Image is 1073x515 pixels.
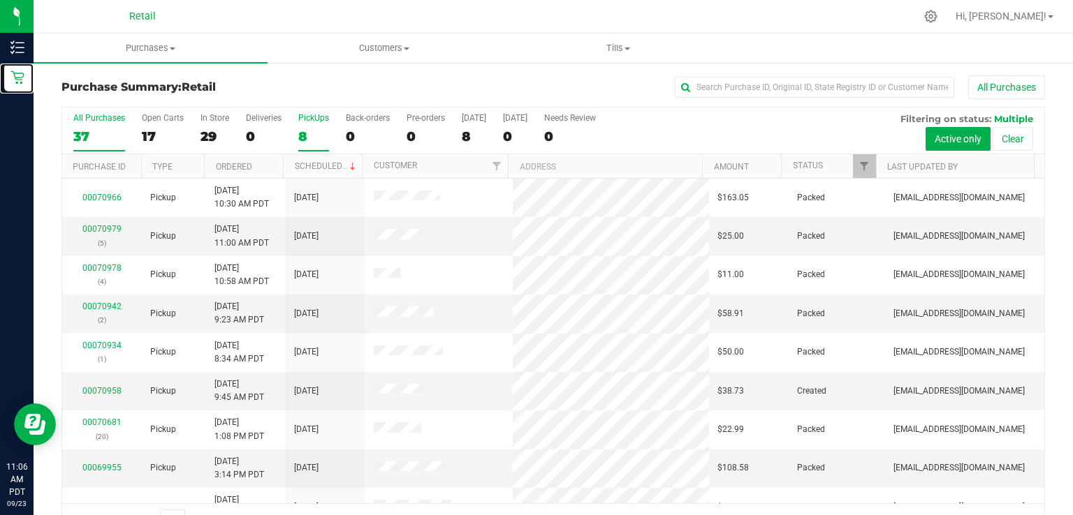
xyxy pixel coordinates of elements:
div: 0 [246,128,282,144]
span: [DATE] 9:23 AM PDT [214,300,264,327]
div: 0 [544,128,596,144]
span: Pickup [150,423,176,436]
div: Pre-orders [407,113,445,123]
span: Pickup [150,307,176,320]
span: Packed [797,345,825,359]
a: Status [793,161,823,170]
a: Last Updated By [887,162,958,172]
span: [EMAIL_ADDRESS][DOMAIN_NAME] [893,268,1025,281]
span: Packed [797,191,825,204]
span: Purchases [34,42,268,54]
a: Purchases [34,33,268,63]
span: [DATE] [294,500,319,514]
div: 0 [503,128,527,144]
a: Ordered [216,162,252,172]
span: [DATE] [294,268,319,281]
h3: Purchase Summary: [61,81,389,94]
span: [DATE] [294,307,319,320]
span: [DATE] [294,385,319,398]
span: Pickup [150,385,176,398]
span: [DATE] 9:45 AM PDT [214,378,264,404]
a: Type [152,162,173,172]
a: 00070934 [82,341,122,350]
span: $50.00 [717,345,744,359]
span: Packed [797,307,825,320]
p: 09/23 [6,498,27,509]
span: Pickup [150,230,176,243]
span: [DATE] 11:00 AM PDT [214,223,269,249]
a: Amount [714,162,749,172]
span: [EMAIL_ADDRESS][DOMAIN_NAME] [893,345,1025,359]
span: [DATE] 8:34 AM PDT [214,339,264,366]
span: [EMAIL_ADDRESS][DOMAIN_NAME] [893,423,1025,436]
a: 00045432 [82,502,122,512]
a: 00069955 [82,463,122,472]
span: $163.05 [717,191,749,204]
div: Needs Review [544,113,596,123]
span: $108.58 [717,461,749,475]
span: [EMAIL_ADDRESS][DOMAIN_NAME] [893,230,1025,243]
span: [EMAIL_ADDRESS][DOMAIN_NAME] [893,500,1025,514]
span: [EMAIL_ADDRESS][DOMAIN_NAME] [893,191,1025,204]
span: [DATE] [294,191,319,204]
span: $11.00 [717,268,744,281]
button: Clear [993,127,1033,151]
span: [DATE] [294,423,319,436]
a: 00070978 [82,263,122,273]
span: Retail [129,10,156,22]
span: Customers [268,42,501,54]
div: 8 [298,128,329,144]
a: Customer [374,161,417,170]
span: Pickup [150,268,176,281]
a: 00070979 [82,224,122,234]
a: 00070966 [82,193,122,202]
p: (1) [71,352,133,366]
button: All Purchases [968,75,1045,99]
a: Filter [485,154,508,178]
div: 29 [200,128,229,144]
span: [EMAIL_ADDRESS][DOMAIN_NAME] [893,461,1025,475]
a: 00070958 [82,386,122,396]
span: Created [797,385,826,398]
div: Back-orders [346,113,390,123]
p: (5) [71,237,133,250]
span: Pickup [150,191,176,204]
span: $38.73 [717,385,744,398]
span: $25.00 [717,230,744,243]
span: Packed [797,423,825,436]
div: 0 [407,128,445,144]
span: Multiple [994,113,1033,124]
div: Deliveries [246,113,282,123]
span: Created [797,500,826,514]
inline-svg: Retail [10,70,24,84]
a: Customers [268,33,502,63]
span: Hi, [PERSON_NAME]! [956,10,1046,22]
p: 11:06 AM PDT [6,461,27,498]
iframe: Resource center [14,403,56,445]
span: Retail [182,80,216,94]
p: (4) [71,275,133,288]
span: Packed [797,230,825,243]
span: $0.00 [717,500,739,514]
span: Tills [502,42,735,54]
div: In Store [200,113,229,123]
p: (2) [71,313,133,327]
span: [DATE] 10:30 AM PDT [214,184,269,211]
span: Filtering on status: [900,113,991,124]
a: Purchase ID [73,162,126,172]
span: Packed [797,461,825,475]
th: Address [508,154,702,179]
div: Manage settings [922,10,940,23]
span: [EMAIL_ADDRESS][DOMAIN_NAME] [893,385,1025,398]
span: [DATE] 10:58 AM PDT [214,262,269,288]
span: [DATE] 3:14 PM PDT [214,455,264,482]
span: [DATE] [294,345,319,359]
span: [DATE] [294,461,319,475]
a: Filter [853,154,876,178]
span: Pickup [150,345,176,359]
div: 0 [346,128,390,144]
div: 37 [73,128,125,144]
a: 00070681 [82,417,122,427]
span: Pickup [150,461,176,475]
input: Search Purchase ID, Original ID, State Registry ID or Customer Name... [675,77,954,98]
